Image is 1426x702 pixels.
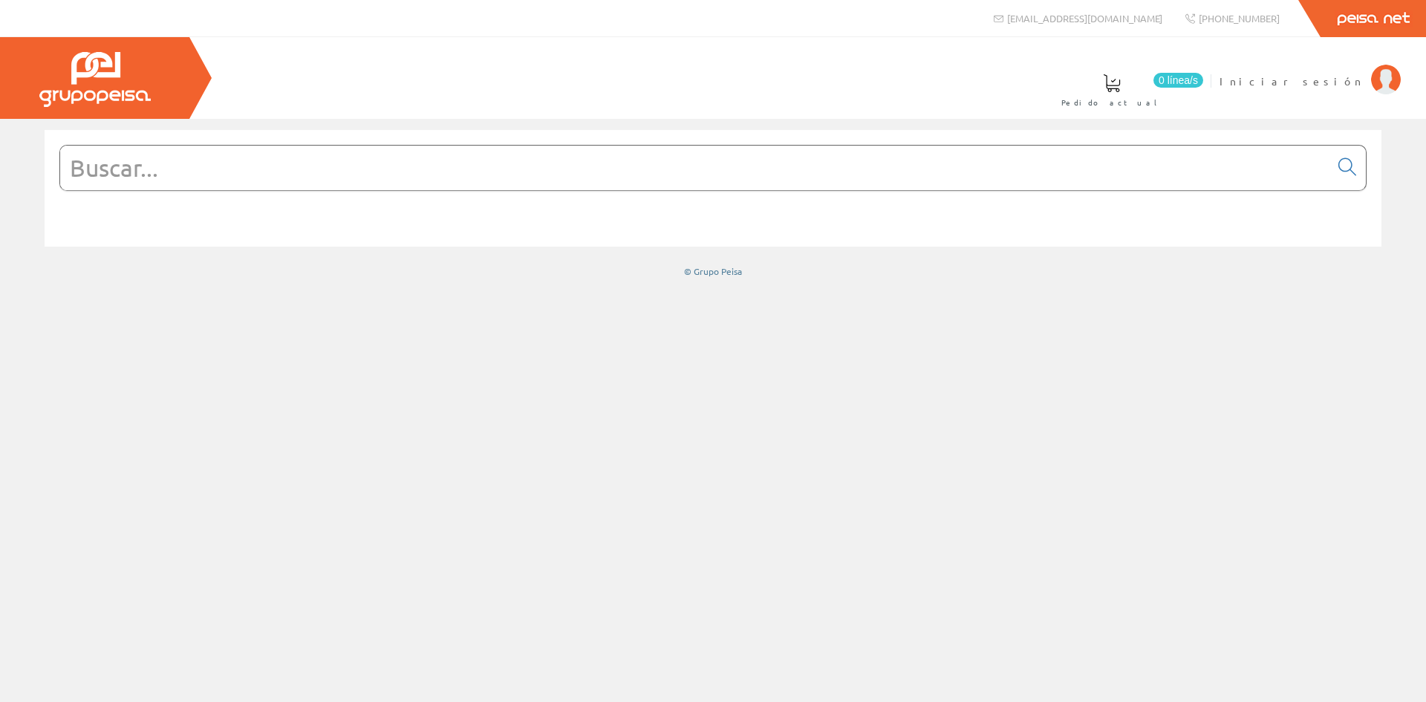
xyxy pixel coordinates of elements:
img: Grupo Peisa [39,52,151,107]
span: 0 línea/s [1153,73,1203,88]
div: © Grupo Peisa [45,265,1381,278]
a: Iniciar sesión [1220,62,1401,76]
span: [EMAIL_ADDRESS][DOMAIN_NAME] [1007,12,1162,25]
span: [PHONE_NUMBER] [1199,12,1280,25]
span: Pedido actual [1061,95,1162,110]
input: Buscar... [60,146,1329,190]
span: Iniciar sesión [1220,74,1364,88]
